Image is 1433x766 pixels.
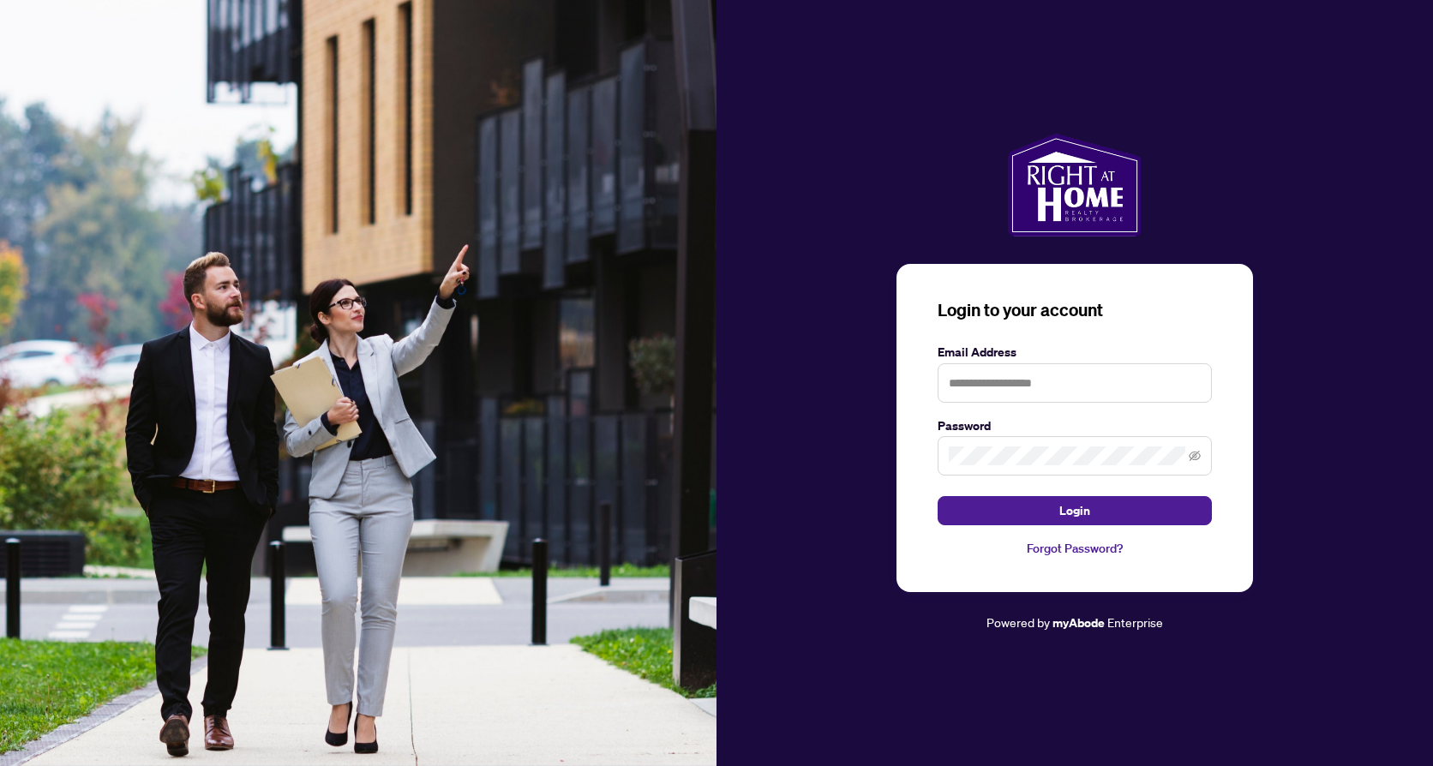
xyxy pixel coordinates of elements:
span: Powered by [986,614,1050,630]
span: Enterprise [1107,614,1163,630]
img: ma-logo [1008,134,1141,236]
label: Email Address [938,343,1212,362]
label: Password [938,416,1212,435]
span: Login [1059,497,1090,524]
a: myAbode [1052,613,1105,632]
h3: Login to your account [938,298,1212,322]
button: Login [938,496,1212,525]
a: Forgot Password? [938,539,1212,558]
span: eye-invisible [1189,450,1201,462]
